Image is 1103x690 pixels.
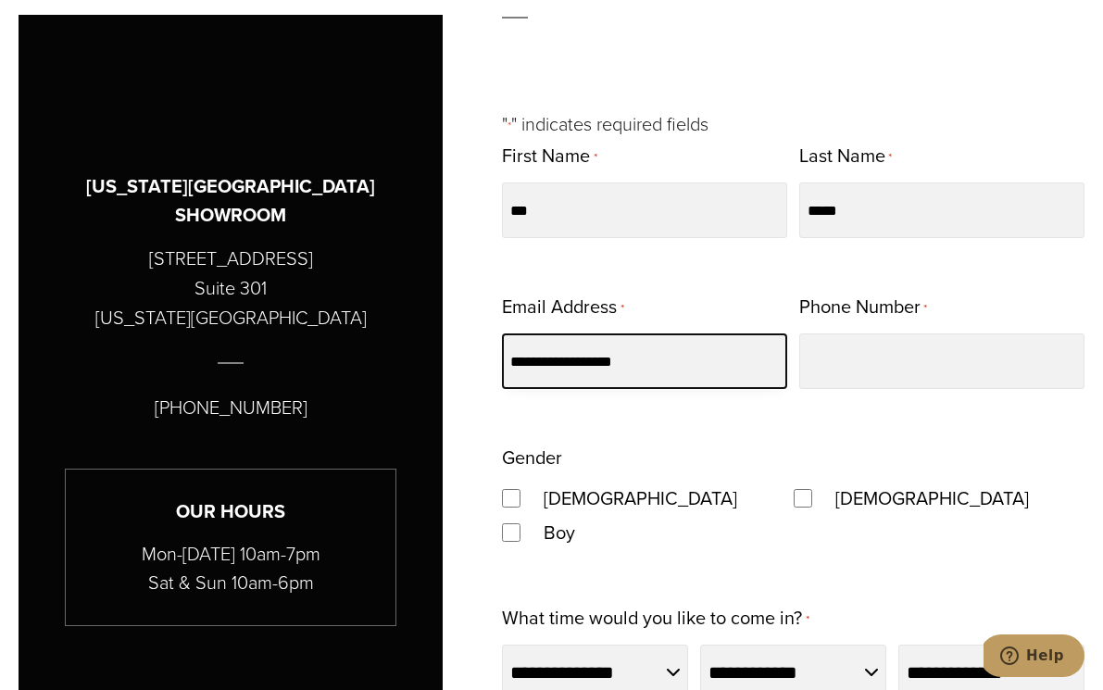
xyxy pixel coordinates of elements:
[66,497,395,526] h3: Our Hours
[95,244,367,332] p: [STREET_ADDRESS] Suite 301 [US_STATE][GEOGRAPHIC_DATA]
[799,290,927,326] label: Phone Number
[984,634,1084,681] iframe: Opens a widget where you can chat to one of our agents
[525,482,756,515] label: [DEMOGRAPHIC_DATA]
[502,290,623,326] label: Email Address
[799,139,892,175] label: Last Name
[502,441,562,474] legend: Gender
[525,516,594,549] label: Boy
[155,393,307,422] p: [PHONE_NUMBER]
[502,601,808,637] label: What time would you like to come in?
[66,540,395,597] p: Mon-[DATE] 10am-7pm Sat & Sun 10am-6pm
[817,482,1047,515] label: [DEMOGRAPHIC_DATA]
[502,109,1084,139] p: " " indicates required fields
[502,139,596,175] label: First Name
[65,172,396,230] h3: [US_STATE][GEOGRAPHIC_DATA] SHOWROOM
